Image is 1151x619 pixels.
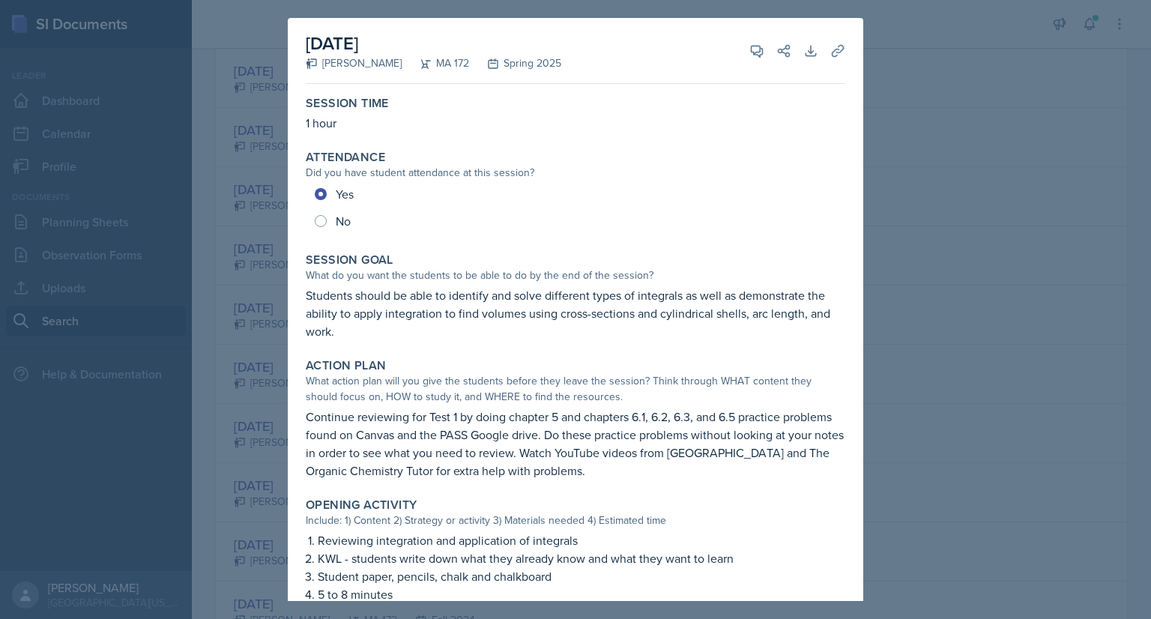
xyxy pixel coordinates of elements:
[402,55,469,71] div: MA 172
[306,408,845,480] p: Continue reviewing for Test 1 by doing chapter 5 and chapters 6.1, 6.2, 6.3, and 6.5 practice pro...
[306,55,402,71] div: [PERSON_NAME]
[306,96,389,111] label: Session Time
[306,268,845,283] div: What do you want the students to be able to do by the end of the session?
[318,567,845,585] p: Student paper, pencils, chalk and chalkboard
[318,585,845,603] p: 5 to 8 minutes
[306,498,417,513] label: Opening Activity
[306,30,561,57] h2: [DATE]
[469,55,561,71] div: Spring 2025
[306,150,385,165] label: Attendance
[318,549,845,567] p: KWL - students write down what they already know and what they want to learn
[306,114,845,132] p: 1 hour
[306,286,845,340] p: Students should be able to identify and solve different types of integrals as well as demonstrate...
[318,531,845,549] p: Reviewing integration and application of integrals
[306,165,845,181] div: Did you have student attendance at this session?
[306,373,845,405] div: What action plan will you give the students before they leave the session? Think through WHAT con...
[306,513,845,528] div: Include: 1) Content 2) Strategy or activity 3) Materials needed 4) Estimated time
[306,358,386,373] label: Action Plan
[306,253,393,268] label: Session Goal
